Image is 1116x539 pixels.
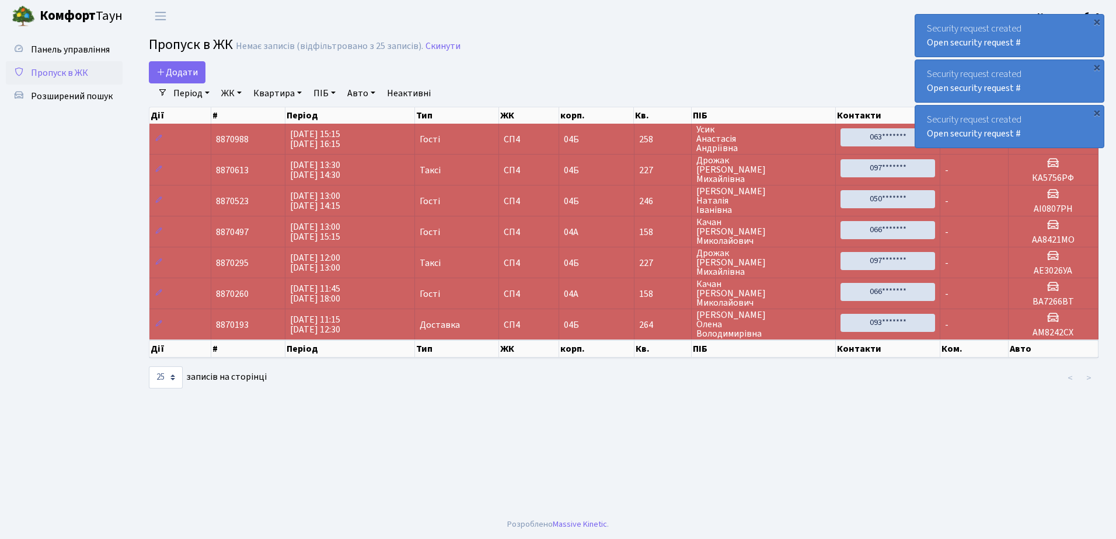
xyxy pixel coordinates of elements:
[634,340,692,358] th: Кв.
[290,313,340,336] span: [DATE] 11:15 [DATE] 12:30
[216,318,249,331] span: 8870193
[236,41,423,52] div: Немає записів (відфільтровано з 25 записів).
[1091,61,1103,73] div: ×
[309,83,340,103] a: ПІБ
[285,107,415,124] th: Період
[290,220,340,243] span: [DATE] 13:00 [DATE] 15:15
[504,166,554,175] span: СП4
[696,249,831,276] span: Дрожак [PERSON_NAME] Михайлівна
[945,164,948,177] span: -
[564,318,579,331] span: 04Б
[216,164,249,177] span: 8870613
[420,289,440,299] span: Гості
[415,107,498,124] th: Тип
[696,279,831,307] span: Качан [PERSON_NAME] Миколайович
[507,518,609,531] div: Розроблено .
[945,288,948,300] span: -
[12,5,35,28] img: logo.png
[692,340,836,358] th: ПІБ
[1091,107,1103,118] div: ×
[499,107,560,124] th: ЖК
[639,228,686,237] span: 158
[559,340,634,358] th: корп.
[696,310,831,338] span: [PERSON_NAME] Олена Володимирівна
[504,320,554,330] span: СП4
[149,366,183,388] select: записів на сторінці
[285,340,415,358] th: Період
[6,38,123,61] a: Панель управління
[915,60,1104,102] div: Security request created
[639,197,686,206] span: 246
[420,166,441,175] span: Таксі
[1009,340,1098,358] th: Авто
[639,135,686,144] span: 258
[1013,327,1093,338] h5: АМ8242СХ
[504,197,554,206] span: СП4
[216,195,249,208] span: 8870523
[420,320,460,330] span: Доставка
[927,82,1021,94] a: Open security request #
[249,83,306,103] a: Квартира
[564,164,579,177] span: 04Б
[1013,173,1093,184] h5: КА5756РФ
[927,127,1021,140] a: Open security request #
[940,340,1009,358] th: Ком.
[696,125,831,153] span: Усик Анастасія Андріївна
[31,66,88,79] span: Пропуск в ЖК
[504,289,554,299] span: СП4
[499,340,560,358] th: ЖК
[696,218,831,246] span: Качан [PERSON_NAME] Миколайович
[290,190,340,212] span: [DATE] 13:00 [DATE] 14:15
[945,226,948,239] span: -
[915,106,1104,148] div: Security request created
[420,197,440,206] span: Гості
[290,159,340,181] span: [DATE] 13:30 [DATE] 14:30
[639,320,686,330] span: 264
[1091,16,1103,27] div: ×
[40,6,96,25] b: Комфорт
[564,288,578,300] span: 04А
[945,318,948,331] span: -
[290,251,340,274] span: [DATE] 12:00 [DATE] 13:00
[1013,296,1093,307] h5: ВА7266ВТ
[504,258,554,268] span: СП4
[504,135,554,144] span: СП4
[1013,235,1093,246] h5: АА8421МО
[639,289,686,299] span: 158
[553,518,607,530] a: Massive Kinetic
[634,107,691,124] th: Кв.
[149,340,211,358] th: Дії
[217,83,246,103] a: ЖК
[31,90,113,103] span: Розширений пошук
[382,83,435,103] a: Неактивні
[564,226,578,239] span: 04А
[564,257,579,269] span: 04Б
[692,107,836,124] th: ПІБ
[216,288,249,300] span: 8870260
[564,195,579,208] span: 04Б
[696,156,831,184] span: Дрожак [PERSON_NAME] Михайлівна
[149,107,211,124] th: Дії
[290,128,340,150] span: [DATE] 15:15 [DATE] 16:15
[1037,9,1102,23] a: Консьєрж б. 4.
[343,83,380,103] a: Авто
[639,258,686,268] span: 227
[40,6,123,26] span: Таун
[504,228,554,237] span: СП4
[836,340,940,358] th: Контакти
[1013,204,1093,215] h5: АІ0807РН
[420,228,440,237] span: Гості
[156,66,198,79] span: Додати
[415,340,498,358] th: Тип
[927,36,1021,49] a: Open security request #
[945,195,948,208] span: -
[290,282,340,305] span: [DATE] 11:45 [DATE] 18:00
[945,257,948,269] span: -
[6,85,123,108] a: Розширений пошук
[211,107,285,124] th: #
[915,15,1104,57] div: Security request created
[420,135,440,144] span: Гості
[149,366,267,388] label: записів на сторінці
[211,340,285,358] th: #
[6,61,123,85] a: Пропуск в ЖК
